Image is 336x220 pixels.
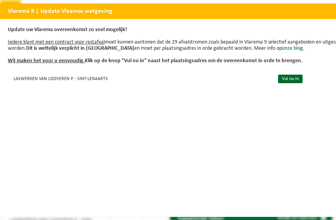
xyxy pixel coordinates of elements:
[8,58,85,64] u: Wij maken het voor u eenvoudig.
[278,75,303,83] a: Vul nu in
[8,72,271,85] td: LASWERKEN VAN LOOVEREN P. - SINT-LENAARTS
[8,27,127,33] b: Update uw Vlarema overeenkomst zo snel mogelijk!
[26,45,134,51] b: Dit is wettelijk verplicht in [GEOGRAPHIC_DATA]
[8,39,105,45] u: Iedere klant met een contract voor restafval
[8,58,303,64] b: Klik op de knop "Vul nu in" naast het plaatsingsadres om de overeenkomst in orde te brengen.
[282,45,304,51] a: onze blog.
